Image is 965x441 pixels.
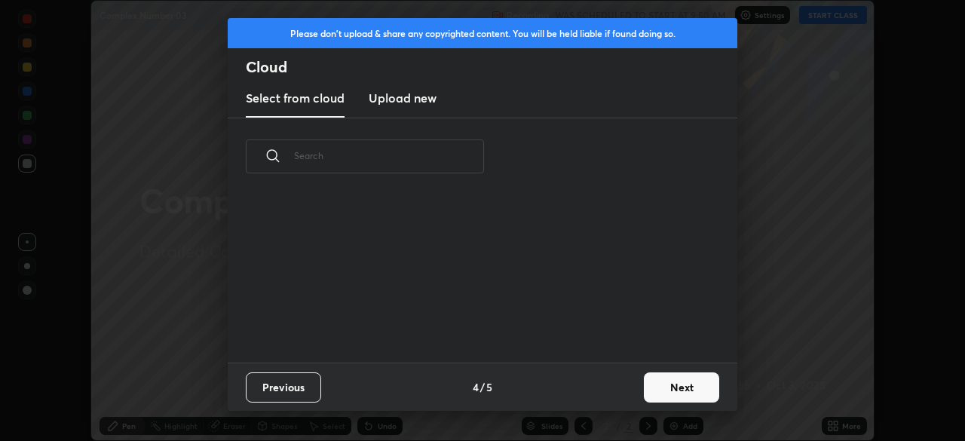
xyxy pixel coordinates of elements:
h3: Upload new [369,89,437,107]
h3: Select from cloud [246,89,345,107]
h4: 4 [473,379,479,395]
h4: / [480,379,485,395]
input: Search [294,124,484,188]
h2: Cloud [246,57,737,77]
div: grid [228,191,719,363]
button: Next [644,372,719,403]
div: Please don't upload & share any copyrighted content. You will be held liable if found doing so. [228,18,737,48]
h4: 5 [486,379,492,395]
button: Previous [246,372,321,403]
